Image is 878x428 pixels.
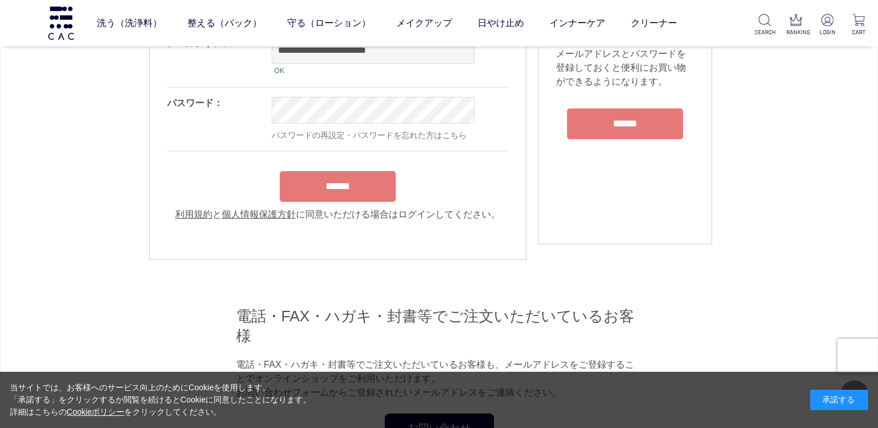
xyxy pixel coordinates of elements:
[817,28,837,37] p: LOGIN
[477,7,523,39] a: 日やけ止め
[222,209,296,219] a: 個人情報保護方針
[167,98,223,108] label: パスワード：
[187,7,261,39] a: 整える（パック）
[46,6,75,39] img: logo
[236,358,642,400] p: 電話・FAX・ハガキ・封書等でご注文いただいているお客様も、メールアドレスをご登録することでオンラインショップをご利用いただけます。 お問い合わせフォームからご登録されたいメールアドレスをご連絡...
[786,14,806,37] a: RANKING
[630,7,677,39] a: クリーナー
[236,306,642,346] h2: 電話・FAX・ハガキ・封書等でご注文いただいているお客様
[287,7,370,39] a: 守る（ローション）
[167,208,508,222] div: と に同意いただける場合はログインしてください。
[10,382,312,418] div: 当サイトでは、お客様へのサービス向上のためにCookieを使用します。 「承諾する」をクリックするか閲覧を続けるとCookieに同意したことになります。 詳細はこちらの をクリックしてください。
[754,28,775,37] p: SEARCH
[810,390,868,410] div: 承諾する
[817,14,837,37] a: LOGIN
[175,209,212,219] a: 利用規約
[396,7,451,39] a: メイクアップ
[786,28,806,37] p: RANKING
[848,28,869,37] p: CART
[96,7,161,39] a: 洗う（洗浄料）
[67,407,125,416] a: Cookieポリシー
[848,14,869,37] a: CART
[549,7,605,39] a: インナーケア
[272,64,475,78] div: OK
[272,130,467,140] a: パスワードの再設定・パスワードを忘れた方はこちら
[754,14,775,37] a: SEARCH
